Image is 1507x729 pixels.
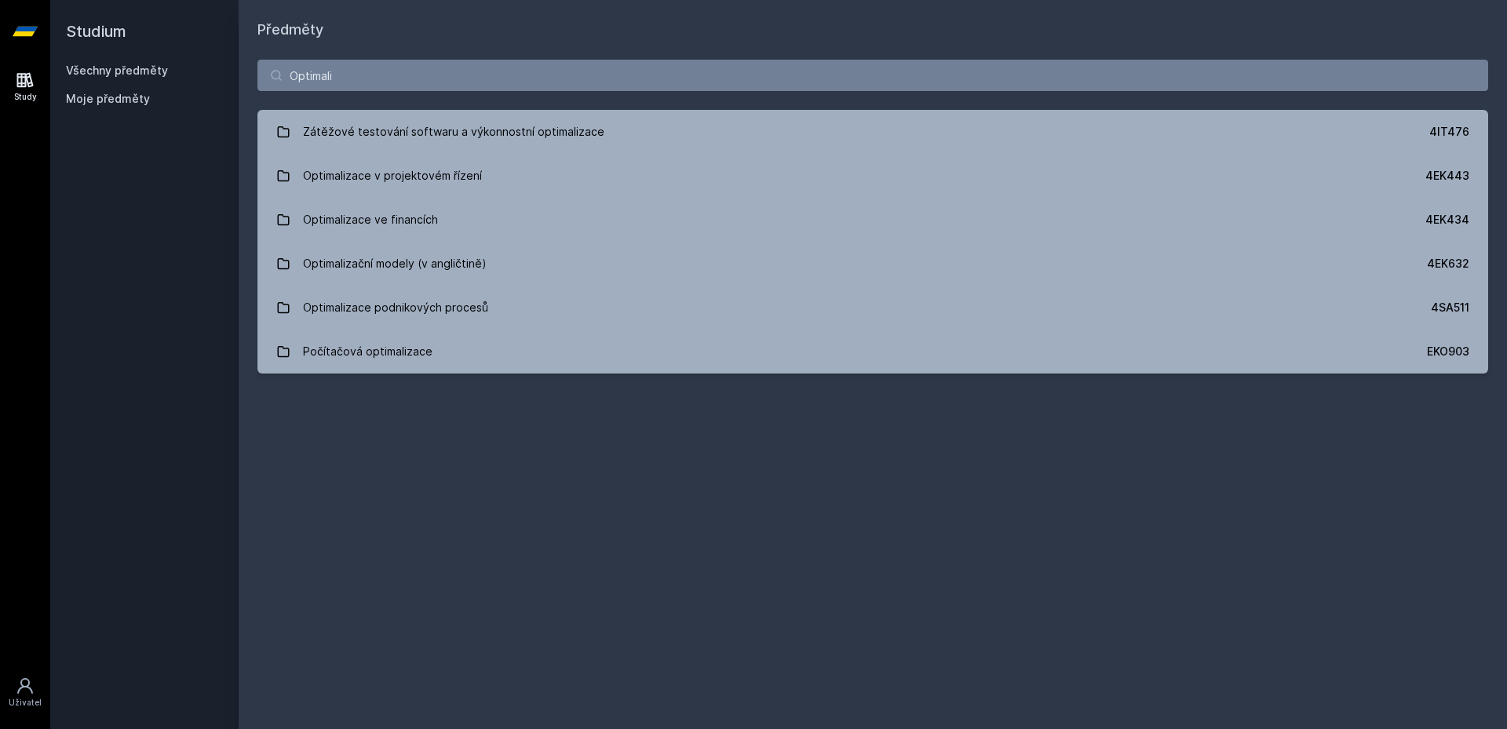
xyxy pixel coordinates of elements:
div: 4EK434 [1425,212,1469,228]
a: Počítačová optimalizace EKO903 [257,330,1488,374]
a: Optimalizace ve financích 4EK434 [257,198,1488,242]
div: Počítačová optimalizace [303,336,432,367]
div: Optimalizace podnikových procesů [303,292,488,323]
a: Všechny předměty [66,64,168,77]
div: 4SA511 [1431,300,1469,315]
a: Study [3,63,47,111]
input: Název nebo ident předmětu… [257,60,1488,91]
div: Optimalizace ve financích [303,204,438,235]
div: Optimalizace v projektovém řízení [303,160,482,191]
a: Optimalizace v projektovém řízení 4EK443 [257,154,1488,198]
h1: Předměty [257,19,1488,41]
div: EKO903 [1427,344,1469,359]
div: 4IT476 [1429,124,1469,140]
div: Zátěžové testování softwaru a výkonnostní optimalizace [303,116,604,148]
div: 4EK632 [1427,256,1469,272]
a: Optimalizace podnikových procesů 4SA511 [257,286,1488,330]
div: 4EK443 [1425,168,1469,184]
a: Optimalizační modely (v angličtině) 4EK632 [257,242,1488,286]
a: Uživatel [3,669,47,716]
a: Zátěžové testování softwaru a výkonnostní optimalizace 4IT476 [257,110,1488,154]
div: Study [14,91,37,103]
span: Moje předměty [66,91,150,107]
div: Uživatel [9,697,42,709]
div: Optimalizační modely (v angličtině) [303,248,487,279]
